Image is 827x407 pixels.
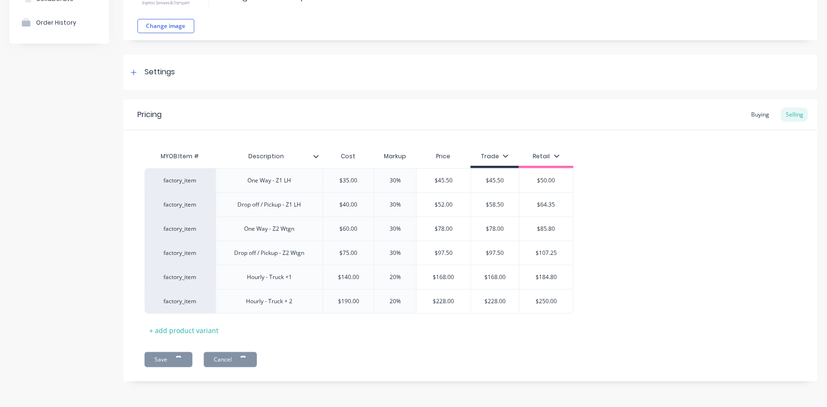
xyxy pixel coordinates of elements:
[417,241,471,265] div: $97.50
[417,193,471,217] div: $52.00
[9,10,109,34] button: Order History
[230,199,309,211] div: Drop off / Pickup - Z1 LH
[323,217,374,241] div: $60.00
[238,295,300,308] div: Hourly - Truck + 2
[236,223,302,235] div: One Way - Z2 Wtgn
[145,192,573,217] div: factory_itemDrop off / Pickup - Z1 LH$40.0030%$52.00$58.50$64.35
[417,265,471,289] div: $168.00
[137,19,194,33] button: Change image
[781,108,808,122] div: Selling
[137,109,162,120] div: Pricing
[145,323,223,338] div: + add product variant
[481,152,509,161] div: Trade
[519,241,573,265] div: $107.25
[154,297,206,306] div: factory_item
[471,289,519,313] div: $228.00
[323,265,374,289] div: $140.00
[154,273,206,281] div: factory_item
[519,193,573,217] div: $64.35
[227,247,312,259] div: Drop off / Pickup - Z2 Wtgn
[471,193,519,217] div: $58.50
[145,217,573,241] div: factory_itemOne Way - Z2 Wtgn$60.0030%$78.00$78.00$85.80
[145,147,216,166] div: MYOB Item #
[323,169,374,192] div: $35.00
[471,265,519,289] div: $168.00
[145,352,192,367] button: Save
[372,169,419,192] div: 30%
[323,289,374,313] div: $190.00
[417,217,471,241] div: $78.00
[519,217,573,241] div: $85.80
[471,169,519,192] div: $45.50
[154,200,206,209] div: factory_item
[471,217,519,241] div: $78.00
[372,193,419,217] div: 30%
[471,241,519,265] div: $97.50
[145,66,175,78] div: Settings
[372,265,419,289] div: 20%
[519,169,573,192] div: $50.00
[372,289,419,313] div: 20%
[374,147,416,166] div: Markup
[145,289,573,314] div: factory_itemHourly - Truck + 2$190.0020%$228.00$228.00$250.00
[154,225,206,233] div: factory_item
[36,19,76,26] div: Order History
[216,147,323,166] div: Description
[216,145,317,168] div: Description
[323,147,374,166] div: Cost
[372,217,419,241] div: 30%
[746,108,774,122] div: Buying
[145,241,573,265] div: factory_itemDrop off / Pickup - Z2 Wtgn$75.0030%$97.50$97.50$107.25
[240,174,299,187] div: One Way - Z1 LH
[145,265,573,289] div: factory_itemHourly - Truck +1$140.0020%$168.00$168.00$184.80
[204,352,257,367] button: Cancel
[519,265,573,289] div: $184.80
[154,249,206,257] div: factory_item
[416,147,471,166] div: Price
[417,169,471,192] div: $45.50
[323,193,374,217] div: $40.00
[145,168,573,192] div: factory_itemOne Way - Z1 LH$35.0030%$45.50$45.50$50.00
[417,289,471,313] div: $228.00
[533,152,560,161] div: Retail
[154,176,206,185] div: factory_item
[239,271,300,283] div: Hourly - Truck +1
[519,289,573,313] div: $250.00
[372,241,419,265] div: 30%
[323,241,374,265] div: $75.00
